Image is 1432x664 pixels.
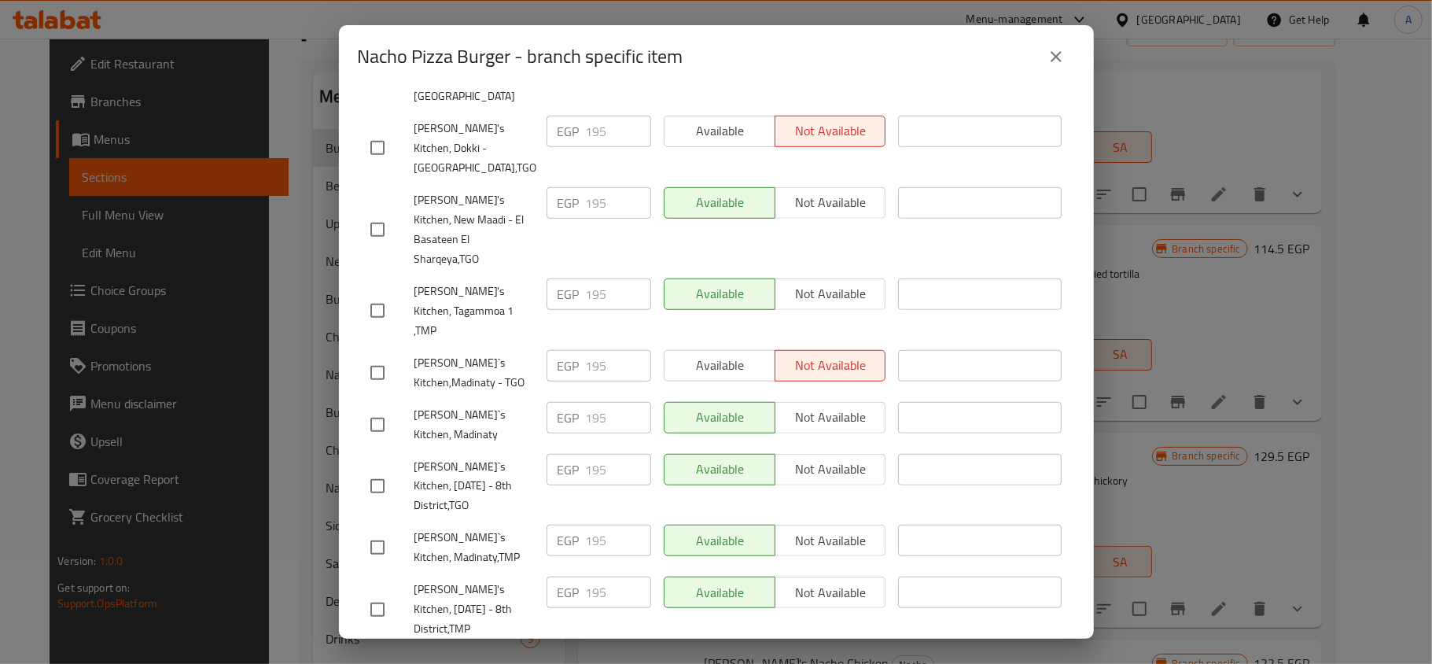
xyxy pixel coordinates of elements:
[558,194,580,212] p: EGP
[586,577,651,608] input: Please enter price
[586,350,651,382] input: Please enter price
[558,531,580,550] p: EGP
[586,187,651,219] input: Please enter price
[558,460,580,479] p: EGP
[558,356,580,375] p: EGP
[358,44,683,69] h2: Nacho Pizza Burger - branch specific item
[586,279,651,310] input: Please enter price
[414,405,534,445] span: [PERSON_NAME]`s Kitchen, Madinaty
[414,353,534,393] span: [PERSON_NAME]`s Kitchen,Madinaty - TGO
[586,402,651,433] input: Please enter price
[558,285,580,304] p: EGP
[586,454,651,485] input: Please enter price
[414,282,534,341] span: [PERSON_NAME]'s Kitchen, Tagammoa 1 ,TMP
[414,190,534,269] span: [PERSON_NAME]'s Kitchen, New Maadi - El Basateen El Sharqeya,TGO
[586,116,651,147] input: Please enter price
[414,528,534,567] span: [PERSON_NAME]`s Kitchen, Madinaty,TMP
[414,580,534,639] span: [PERSON_NAME]'s Kitchen, [DATE] - 8th District,TMP
[414,119,534,178] span: [PERSON_NAME]'s Kitchen, Dokki - [GEOGRAPHIC_DATA],TGO
[586,525,651,556] input: Please enter price
[558,408,580,427] p: EGP
[414,47,534,106] span: [PERSON_NAME]'s Kitchen, [GEOGRAPHIC_DATA]
[558,583,580,602] p: EGP
[1037,38,1075,76] button: close
[414,457,534,516] span: [PERSON_NAME]`s Kitchen, [DATE] - 8th District,TGO
[558,122,580,141] p: EGP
